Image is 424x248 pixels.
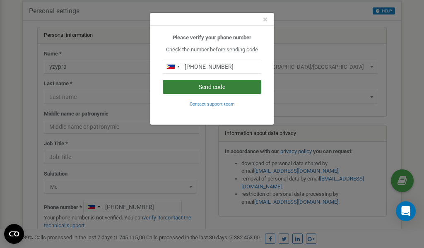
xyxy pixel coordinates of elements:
b: Please verify your phone number [173,34,251,41]
input: 0905 123 4567 [163,60,261,74]
a: Contact support team [190,101,235,107]
p: Check the number before sending code [163,46,261,54]
span: × [263,14,267,24]
button: Send code [163,80,261,94]
button: Open CMP widget [4,224,24,244]
button: Close [263,15,267,24]
small: Contact support team [190,101,235,107]
div: Open Intercom Messenger [396,201,416,221]
div: Telephone country code [163,60,182,73]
